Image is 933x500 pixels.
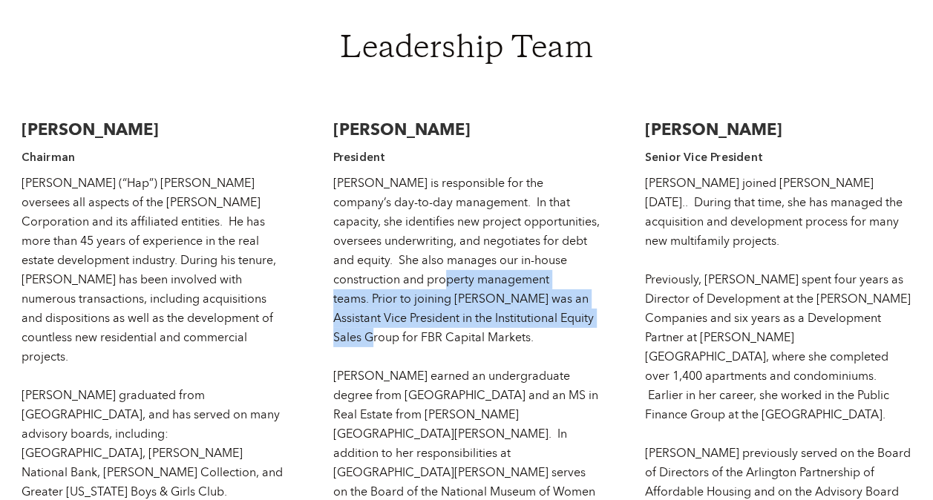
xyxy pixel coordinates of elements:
[645,148,912,166] h4: Senior Vice President
[645,119,912,141] h3: [PERSON_NAME]
[22,148,289,166] h4: Chairman
[333,119,600,141] h3: [PERSON_NAME]
[22,119,289,141] h3: [PERSON_NAME]
[140,34,793,67] h1: Leadership Team
[333,148,600,166] h4: President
